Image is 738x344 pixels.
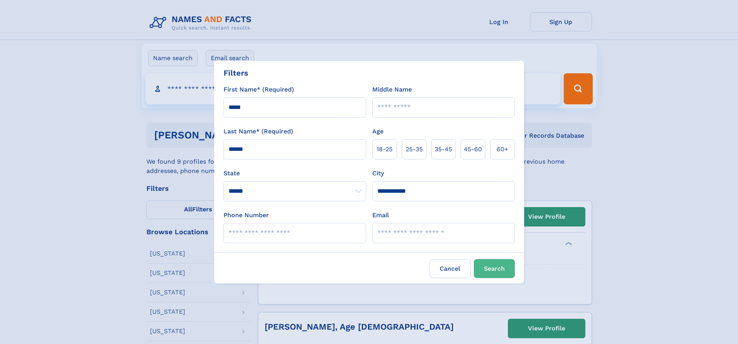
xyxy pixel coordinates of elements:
button: Search [474,259,515,278]
label: State [224,169,366,178]
label: Phone Number [224,211,269,220]
span: 35‑45 [435,145,452,154]
span: 45‑60 [464,145,482,154]
span: 18‑25 [377,145,392,154]
label: Middle Name [372,85,412,94]
span: 60+ [497,145,508,154]
label: Last Name* (Required) [224,127,293,136]
span: 25‑35 [406,145,423,154]
label: Age [372,127,384,136]
label: Email [372,211,389,220]
label: First Name* (Required) [224,85,294,94]
label: Cancel [430,259,471,278]
div: Filters [224,67,248,79]
label: City [372,169,384,178]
